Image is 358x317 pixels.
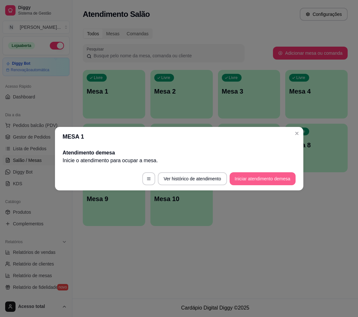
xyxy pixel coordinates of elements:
[63,149,296,157] h2: Atendimento de mesa
[230,172,296,185] button: Iniciar atendimento demesa
[292,128,302,139] button: Close
[158,172,227,185] button: Ver histórico de atendimento
[55,127,303,146] header: MESA 1
[63,157,296,164] p: Inicie o atendimento para ocupar a mesa .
